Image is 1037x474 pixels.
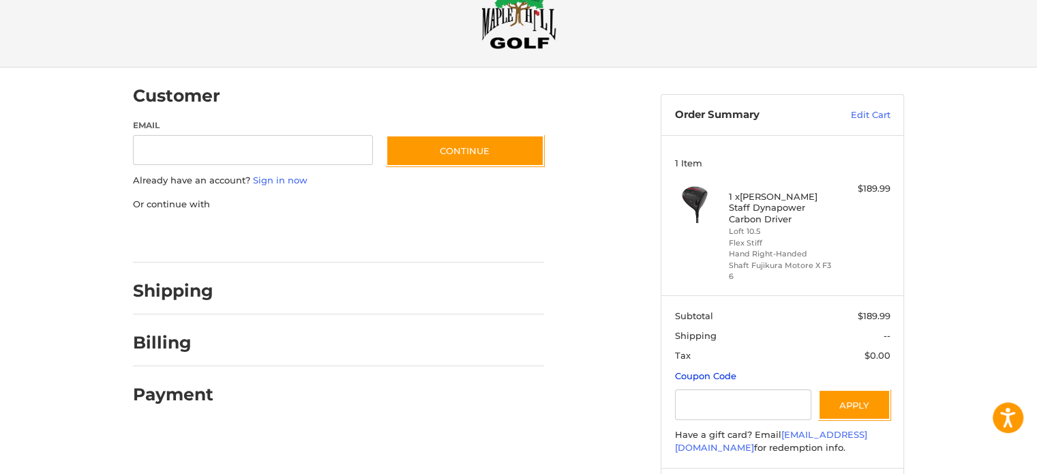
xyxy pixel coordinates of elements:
[675,389,812,420] input: Gift Certificate or Coupon Code
[865,350,890,361] span: $0.00
[729,191,833,224] h4: 1 x [PERSON_NAME] Staff Dynapower Carbon Driver
[133,198,544,211] p: Or continue with
[729,237,833,249] li: Flex Stiff
[133,174,544,188] p: Already have an account?
[675,350,691,361] span: Tax
[729,226,833,237] li: Loft 10.5
[253,175,307,186] a: Sign in now
[133,119,373,132] label: Email
[675,310,713,321] span: Subtotal
[837,182,890,196] div: $189.99
[675,370,736,381] a: Coupon Code
[858,310,890,321] span: $189.99
[386,135,544,166] button: Continue
[133,332,213,353] h2: Billing
[675,108,822,122] h3: Order Summary
[133,384,213,405] h2: Payment
[729,260,833,282] li: Shaft Fujikura Motore X F3 6
[129,224,231,249] iframe: PayPal-paypal
[133,85,220,106] h2: Customer
[884,330,890,341] span: --
[133,280,213,301] h2: Shipping
[818,389,890,420] button: Apply
[675,428,890,455] div: Have a gift card? Email for redemption info.
[244,224,346,249] iframe: PayPal-paylater
[675,330,717,341] span: Shipping
[729,248,833,260] li: Hand Right-Handed
[822,108,890,122] a: Edit Cart
[675,158,890,168] h3: 1 Item
[925,437,1037,474] iframe: Google Customer Reviews
[360,224,462,249] iframe: PayPal-venmo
